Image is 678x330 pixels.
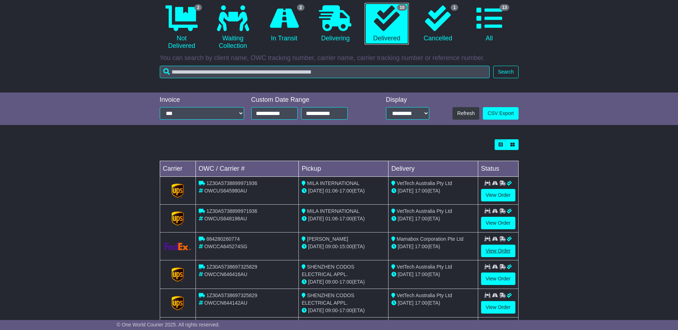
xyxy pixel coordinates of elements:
span: 01:06 [325,188,338,194]
span: 17:00 [415,244,427,249]
img: GetCarrierServiceLogo [172,296,184,310]
span: 17:00 [415,271,427,277]
td: Status [478,161,518,177]
td: Pickup [299,161,389,177]
span: 1Z30A5738899971936 [206,180,257,186]
a: 1 Cancelled [416,3,460,45]
button: Refresh [452,107,479,120]
span: 884280260774 [206,236,239,242]
a: View Order [481,272,515,285]
a: Delivering [313,3,357,45]
span: 17:00 [340,279,352,285]
a: View Order [481,217,515,229]
span: [PERSON_NAME] [307,236,348,242]
div: - (ETA) [302,278,385,286]
span: 10 [397,4,407,11]
span: 17:00 [415,300,427,306]
span: [DATE] [398,300,414,306]
span: 09:00 [325,244,338,249]
img: GetCarrierServiceLogo [172,267,184,282]
span: VetTech Australia Pty Ltd [397,264,452,270]
div: Custom Date Range [251,96,366,104]
span: OWCCN646416AU [204,271,247,277]
span: VetTech Australia Pty Ltd [397,292,452,298]
div: (ETA) [391,299,475,307]
span: SHENZHEN CODOS ELECTRICAL APPL. [302,292,354,306]
a: View Order [481,189,515,201]
span: OWCUS645980AU [204,188,247,194]
span: 1Z30A5738697325829 [206,264,257,270]
span: Mamabox Corporation Pte Ltd [397,236,464,242]
span: [DATE] [308,279,324,285]
span: VetTech Australia Pty Ltd [397,180,452,186]
span: 15:00 [340,244,352,249]
span: MILA INTERNATIONAL [307,180,360,186]
div: (ETA) [391,271,475,278]
span: [DATE] [308,244,324,249]
span: [DATE] [308,216,324,221]
span: VetTech Australia Pty Ltd [397,208,452,214]
div: - (ETA) [302,215,385,222]
span: 09:00 [325,307,338,313]
span: [DATE] [398,271,414,277]
td: Delivery [388,161,478,177]
span: 09:00 [325,279,338,285]
td: OWC / Carrier # [196,161,299,177]
span: [DATE] [398,188,414,194]
span: 17:00 [340,307,352,313]
a: 2 In Transit [262,3,306,45]
span: OWCCN644142AU [204,300,247,306]
span: 1 [451,4,458,11]
span: 1Z30A5738697325829 [206,292,257,298]
a: Waiting Collection [211,3,255,52]
span: 13 [500,4,509,11]
img: GetCarrierServiceLogo [172,184,184,198]
div: - (ETA) [302,187,385,195]
span: 17:00 [340,216,352,221]
span: MILA INTERNATIONAL [307,208,360,214]
span: [DATE] [398,216,414,221]
img: GetCarrierServiceLogo [164,243,191,250]
div: (ETA) [391,187,475,195]
span: [DATE] [308,307,324,313]
a: 2 Not Delivered [160,3,204,52]
div: - (ETA) [302,243,385,250]
div: (ETA) [391,243,475,250]
div: - (ETA) [302,307,385,314]
span: © One World Courier 2025. All rights reserved. [117,322,220,327]
a: CSV Export [483,107,518,120]
span: 2 [194,4,202,11]
span: [DATE] [308,188,324,194]
span: 17:00 [340,188,352,194]
span: SHENZHEN CODOS ELECTRICAL APPL. [302,264,354,277]
div: Display [386,96,429,104]
span: 17:00 [415,188,427,194]
img: GetCarrierServiceLogo [172,211,184,226]
a: 10 Delivered [365,3,409,45]
div: Invoice [160,96,244,104]
div: (ETA) [391,215,475,222]
span: 1Z30A5738899971936 [206,208,257,214]
span: 2 [297,4,305,11]
button: Search [493,66,518,78]
span: [DATE] [398,244,414,249]
p: You can search by client name, OWC tracking number, carrier name, carrier tracking number or refe... [160,54,519,62]
td: Carrier [160,161,196,177]
span: 17:00 [415,216,427,221]
a: View Order [481,301,515,314]
span: OWCUS648198AU [204,216,247,221]
a: View Order [481,245,515,257]
a: 13 All [467,3,511,45]
span: 01:06 [325,216,338,221]
span: OWCCA645274SG [204,244,247,249]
